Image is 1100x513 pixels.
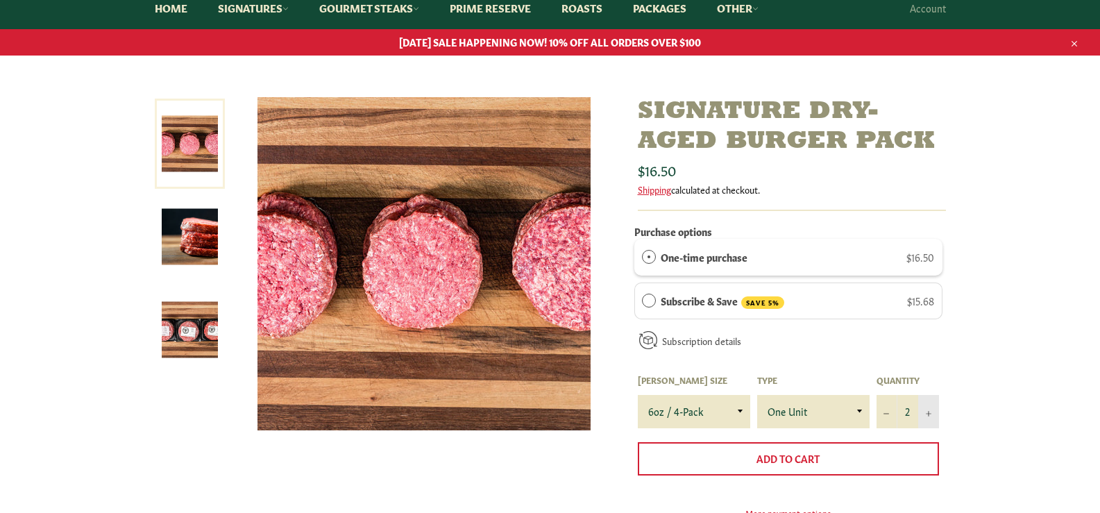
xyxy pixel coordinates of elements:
label: [PERSON_NAME] Size [638,374,750,386]
label: Subscribe & Save [661,293,784,310]
div: calculated at checkout. [638,183,946,196]
label: Quantity [877,374,939,386]
span: $15.68 [907,294,934,308]
div: One-time purchase [642,249,656,264]
div: Subscribe & Save [642,293,656,308]
label: Type [757,374,870,386]
span: Add to Cart [756,451,820,465]
label: Purchase options [634,224,712,238]
a: Subscription details [662,334,741,347]
img: Signature Dry-Aged Burger Pack [162,302,218,358]
button: Increase item quantity by one [918,395,939,428]
img: Signature Dry-Aged Burger Pack [257,97,591,430]
button: Add to Cart [638,442,939,476]
button: Reduce item quantity by one [877,395,897,428]
h1: Signature Dry-Aged Burger Pack [638,97,946,157]
span: $16.50 [906,250,934,264]
a: Shipping [638,183,671,196]
span: $16.50 [638,160,676,179]
label: One-time purchase [661,249,747,264]
img: Signature Dry-Aged Burger Pack [162,209,218,265]
span: SAVE 5% [741,296,784,310]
